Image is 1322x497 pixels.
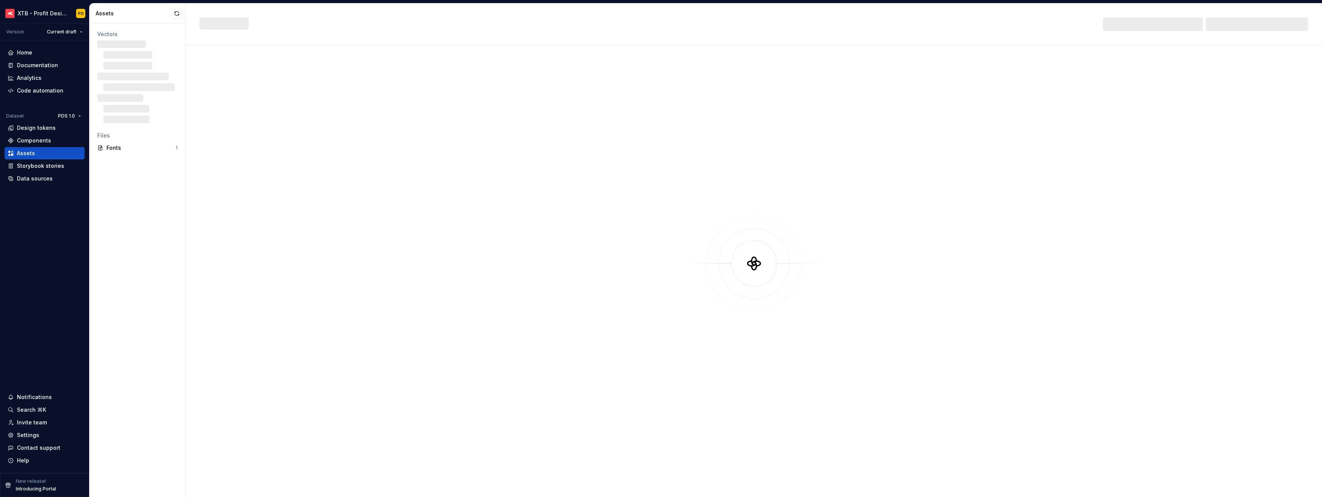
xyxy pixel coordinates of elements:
p: New release! [16,478,46,484]
button: XTB - Profit Design SystemPO [2,5,88,22]
div: Vectors [97,30,178,38]
button: Current draft [43,27,86,37]
a: Data sources [5,172,85,185]
div: Settings [17,431,39,439]
a: Invite team [5,416,85,429]
div: Invite team [17,419,47,426]
span: PDS 1.0 [58,113,75,119]
div: XTB - Profit Design System [18,10,67,17]
button: Notifications [5,391,85,403]
button: PDS 1.0 [55,111,85,121]
div: Dataset [6,113,24,119]
div: Contact support [17,444,60,452]
a: Analytics [5,72,85,84]
div: Components [17,137,51,144]
div: Help [17,457,29,464]
div: Search ⌘K [17,406,46,414]
div: Files [97,132,178,139]
div: Code automation [17,87,63,94]
img: 69bde2f7-25a0-4577-ad58-aa8b0b39a544.png [5,9,15,18]
div: Assets [96,10,171,17]
div: Notifications [17,393,52,401]
a: Documentation [5,59,85,71]
a: Storybook stories [5,160,85,172]
div: Design tokens [17,124,56,132]
a: Components [5,134,85,147]
div: PO [78,10,84,17]
a: Fonts1 [94,142,181,154]
div: Analytics [17,74,42,82]
div: Data sources [17,175,53,182]
a: Settings [5,429,85,441]
button: Contact support [5,442,85,454]
button: Help [5,454,85,467]
a: Code automation [5,84,85,97]
div: Storybook stories [17,162,64,170]
button: Search ⌘K [5,404,85,416]
div: 1 [176,145,178,151]
div: Home [17,49,32,56]
a: Assets [5,147,85,159]
span: Current draft [47,29,76,35]
div: Version [6,29,24,35]
a: Home [5,46,85,59]
div: Documentation [17,61,58,69]
div: Fonts [106,144,176,152]
a: Design tokens [5,122,85,134]
p: Introducing Portal [16,486,56,492]
div: Assets [17,149,35,157]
